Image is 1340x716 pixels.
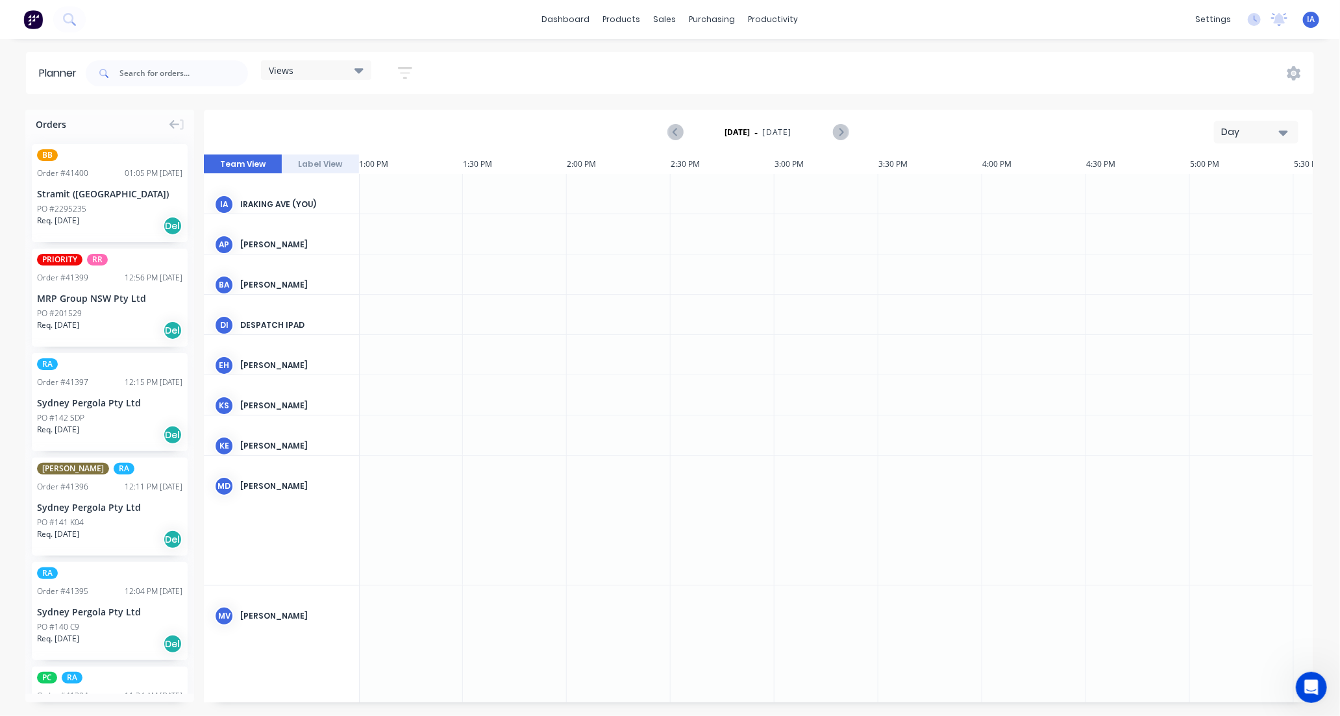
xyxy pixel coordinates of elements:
span: RA [37,567,58,579]
div: settings [1189,10,1237,29]
div: 1:30 PM [463,154,567,174]
div: Order # 41396 [37,481,88,493]
button: Label View [282,154,360,174]
div: purchasing [683,10,742,29]
div: [PERSON_NAME] [240,279,349,291]
div: 12:56 PM [DATE] [125,272,182,284]
div: productivity [742,10,805,29]
span: IA [1308,14,1315,25]
span: Req. [DATE] [37,319,79,331]
div: PO #140 C9 [37,621,79,633]
span: Req. [DATE] [37,633,79,645]
span: Views [269,64,293,77]
div: 12:04 PM [DATE] [125,586,182,597]
button: Next page [833,124,848,140]
span: RA [62,672,82,684]
strong: [DATE] [725,127,751,138]
div: 2:00 PM [567,154,671,174]
span: [DATE] [763,127,792,138]
div: PO #2295235 [37,203,86,215]
div: Sydney Pergola Pty Ltd [37,500,182,514]
div: 11:34 AM [DATE] [125,690,182,702]
div: IA [214,195,234,214]
div: 12:11 PM [DATE] [125,481,182,493]
input: Search for orders... [119,60,248,86]
div: Order # 41394 [37,690,88,702]
div: Sydney Pergola Pty Ltd [37,396,182,410]
div: Del [163,634,182,654]
div: KE [214,436,234,456]
div: [PERSON_NAME] [240,440,349,452]
div: PO #142 SDP [37,412,84,424]
div: [PERSON_NAME] [240,360,349,371]
div: Planner [39,66,83,81]
div: Del [163,321,182,340]
div: MD [214,476,234,496]
div: Order # 41395 [37,586,88,597]
div: Del [163,425,182,445]
a: dashboard [536,10,597,29]
div: [PERSON_NAME] [240,610,349,622]
div: [PERSON_NAME] [240,480,349,492]
div: 2:30 PM [671,154,775,174]
iframe: Intercom live chat [1296,672,1327,703]
span: Req. [DATE] [37,215,79,227]
div: Del [163,530,182,549]
button: Team View [204,154,282,174]
div: 12:15 PM [DATE] [125,377,182,388]
div: 4:30 PM [1086,154,1190,174]
div: Order # 41397 [37,377,88,388]
span: BB [37,149,58,161]
div: MV [214,606,234,626]
img: Factory [23,10,43,29]
div: PO #201529 [37,308,82,319]
div: Iraking Ave (You) [240,199,349,210]
div: 3:30 PM [878,154,982,174]
div: MRP Group NSW Pty Ltd [37,291,182,305]
div: Order # 41400 [37,167,88,179]
span: PC [37,672,57,684]
div: [PERSON_NAME] [240,239,349,251]
span: [PERSON_NAME] [37,463,109,475]
div: 5:00 PM [1190,154,1294,174]
span: RA [114,463,134,475]
div: Day [1221,125,1281,139]
div: DI [214,315,234,335]
div: KS [214,396,234,415]
span: RR [87,254,108,265]
button: Previous page [669,124,684,140]
div: Stramit ([GEOGRAPHIC_DATA]) [37,187,182,201]
span: Orders [36,117,66,131]
div: [PERSON_NAME] [240,400,349,412]
div: 3:00 PM [775,154,878,174]
span: - [755,125,758,140]
div: BA [214,275,234,295]
span: PRIORITY [37,254,82,265]
div: 1:00 PM [359,154,463,174]
div: 01:05 PM [DATE] [125,167,182,179]
div: EH [214,356,234,375]
div: Sydney Pergola Pty Ltd [37,605,182,619]
div: 4:00 PM [982,154,1086,174]
div: products [597,10,647,29]
div: Despatch Ipad [240,319,349,331]
span: RA [37,358,58,370]
div: sales [647,10,683,29]
div: Order # 41399 [37,272,88,284]
div: Del [163,216,182,236]
button: Day [1214,121,1298,143]
span: Req. [DATE] [37,424,79,436]
span: Req. [DATE] [37,528,79,540]
div: AP [214,235,234,254]
div: PO #141 K04 [37,517,84,528]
